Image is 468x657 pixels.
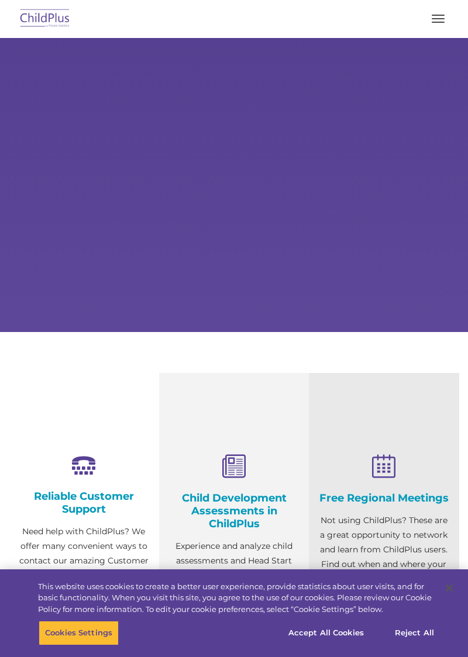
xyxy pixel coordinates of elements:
h4: Free Regional Meetings [318,492,450,504]
button: Cookies Settings [39,621,119,645]
p: Not using ChildPlus? These are a great opportunity to network and learn from ChildPlus users. Fin... [318,513,450,601]
p: Need help with ChildPlus? We offer many convenient ways to contact our amazing Customer Support r... [18,524,150,627]
button: Accept All Cookies [282,621,370,645]
h4: Child Development Assessments in ChildPlus [168,492,301,530]
div: This website uses cookies to create a better user experience, provide statistics about user visit... [38,581,435,615]
button: Close [436,575,462,601]
p: Experience and analyze child assessments and Head Start data management in one system with zero c... [168,539,301,627]
img: ChildPlus by Procare Solutions [18,5,73,33]
button: Reject All [378,621,451,645]
h4: Reliable Customer Support [18,490,150,516]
